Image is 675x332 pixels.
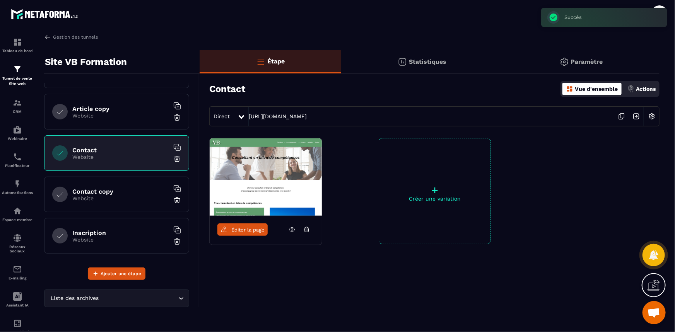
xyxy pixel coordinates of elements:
a: automationsautomationsAutomatisations [2,174,33,201]
img: trash [173,114,181,121]
p: Site VB Formation [45,54,127,70]
span: Direct [214,113,230,119]
a: social-networksocial-networkRéseaux Sociaux [2,228,33,259]
img: arrow-next.bcc2205e.svg [629,109,644,124]
span: Ajouter une étape [101,270,141,278]
img: formation [13,98,22,107]
p: Assistant IA [2,303,33,307]
p: Tunnel de vente Site web [2,76,33,87]
span: Éditer la page [231,227,265,233]
h6: Contact [72,146,169,154]
img: image [210,138,322,216]
button: Ajouter une étape [88,267,145,280]
a: automationsautomationsEspace membre [2,201,33,228]
img: accountant [13,319,22,328]
img: actions.d6e523a2.png [627,85,634,92]
img: social-network [13,233,22,243]
img: email [13,265,22,274]
img: stats.20deebd0.svg [398,57,407,66]
span: Liste des archives [49,294,101,303]
img: arrow [44,34,51,41]
img: setting-gr.5f69749f.svg [560,57,569,66]
div: Search for option [44,289,189,307]
img: trash [173,238,181,245]
p: Espace membre [2,218,33,222]
a: Assistant IA [2,286,33,313]
p: Website [72,237,169,243]
img: formation [13,65,22,74]
p: Website [72,154,169,160]
a: formationformationTableau de bord [2,32,33,59]
a: formationformationTunnel de vente Site web [2,59,33,92]
a: emailemailE-mailing [2,259,33,286]
p: + [379,185,490,196]
img: trash [173,155,181,163]
img: automations [13,125,22,135]
p: Planificateur [2,163,33,168]
p: Créer une variation [379,196,490,202]
img: dashboard-orange.40269519.svg [566,85,573,92]
h6: Contact copy [72,188,169,195]
img: setting-w.858f3a88.svg [644,109,659,124]
img: automations [13,206,22,216]
p: Statistiques [409,58,446,65]
img: automations [13,179,22,189]
input: Search for option [101,294,176,303]
img: bars-o.4a397970.svg [256,57,265,66]
p: E-mailing [2,276,33,280]
p: Actions [636,86,656,92]
img: trash [173,196,181,204]
p: Website [72,195,169,201]
h6: Inscription [72,229,169,237]
p: Website [72,112,169,119]
img: logo [11,7,80,21]
p: Vue d'ensemble [575,86,618,92]
p: Automatisations [2,191,33,195]
h3: Contact [209,83,245,94]
a: Éditer la page [217,223,268,236]
p: Webinaire [2,136,33,141]
a: [URL][DOMAIN_NAME] [249,113,307,119]
p: Réseaux Sociaux [2,245,33,253]
a: automationsautomationsWebinaire [2,119,33,146]
p: Paramètre [571,58,603,65]
a: formationformationCRM [2,92,33,119]
div: Ouvrir le chat [643,301,666,324]
p: CRM [2,109,33,114]
h6: Article copy [72,105,169,112]
a: Gestion des tunnels [44,34,98,41]
p: Tableau de bord [2,49,33,53]
p: Étape [267,58,285,65]
a: schedulerschedulerPlanificateur [2,146,33,174]
img: scheduler [13,152,22,162]
img: formation [13,37,22,47]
